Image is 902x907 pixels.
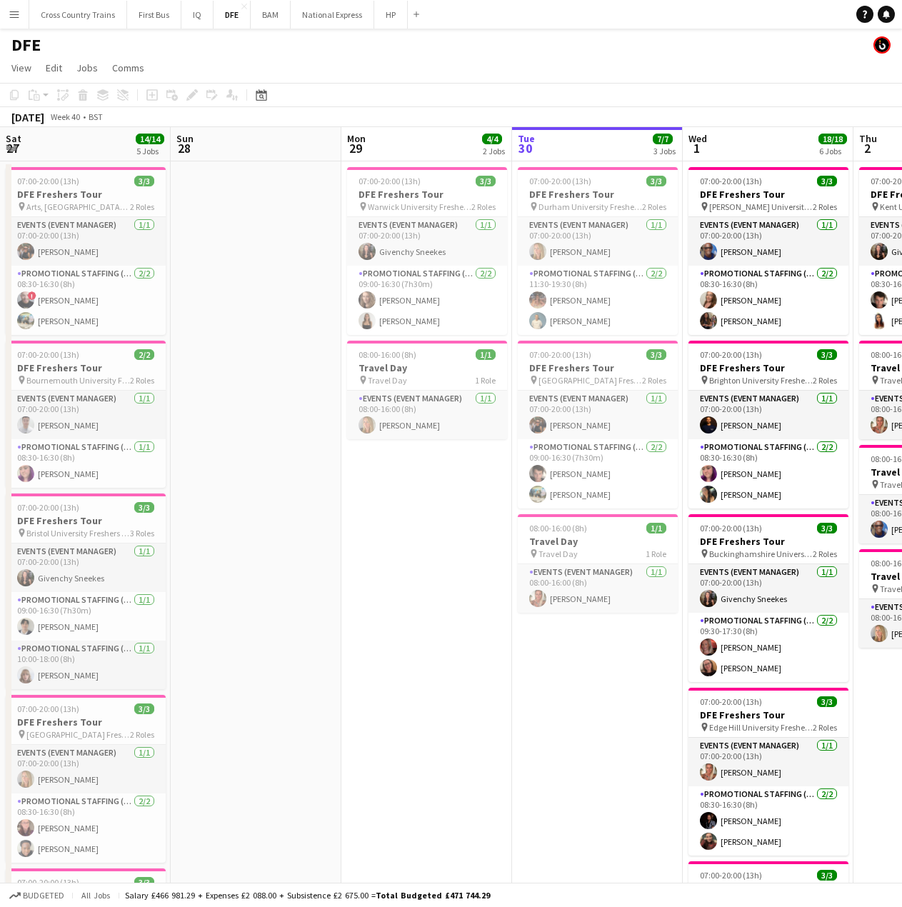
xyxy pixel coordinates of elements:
span: 3/3 [134,502,154,513]
span: Budgeted [23,891,64,901]
app-card-role: Events (Event Manager)1/107:00-20:00 (13h)[PERSON_NAME] [518,391,678,439]
app-job-card: 07:00-20:00 (13h)3/3DFE Freshers Tour Edge Hill University Freshers Fair2 RolesEvents (Event Mana... [688,688,848,856]
h3: DFE Freshers Tour [688,708,848,721]
span: 08:00-16:00 (8h) [359,349,416,360]
h3: DFE Freshers Tour [518,361,678,374]
span: 27 [4,140,21,156]
app-card-role: Events (Event Manager)1/107:00-20:00 (13h)[PERSON_NAME] [6,745,166,793]
app-job-card: 07:00-20:00 (13h)3/3DFE Freshers Tour Durham University Freshers Fair2 RolesEvents (Event Manager... [518,167,678,335]
span: 07:00-20:00 (13h) [700,176,762,186]
span: Jobs [76,61,98,74]
app-card-role: Promotional Staffing (Brand Ambassadors)2/208:30-16:30 (8h)[PERSON_NAME][PERSON_NAME] [6,793,166,863]
span: Sun [176,132,194,145]
app-card-role: Events (Event Manager)1/107:00-20:00 (13h)[PERSON_NAME] [688,391,848,439]
span: 2 Roles [642,375,666,386]
span: [GEOGRAPHIC_DATA] Freshers Fair [26,729,130,740]
h3: Travel Day [518,535,678,548]
span: Tue [518,132,535,145]
span: 1 [686,140,707,156]
span: 18/18 [818,134,847,144]
span: 07:00-20:00 (13h) [529,176,591,186]
span: 08:00-16:00 (8h) [529,523,587,533]
span: 29 [345,140,366,156]
a: View [6,59,37,77]
span: Buckinghamshire University Freshers Fair [709,548,813,559]
span: Week 40 [47,111,83,122]
button: Cross Country Trains [29,1,127,29]
span: 3/3 [817,349,837,360]
app-job-card: 07:00-20:00 (13h)3/3DFE Freshers Tour Warwick University Freshers Fair2 RolesEvents (Event Manage... [347,167,507,335]
span: 4/4 [482,134,502,144]
app-user-avatar: Tim Bodenham [873,36,891,54]
app-job-card: 07:00-20:00 (13h)3/3DFE Freshers Tour [GEOGRAPHIC_DATA] Freshers Fair2 RolesEvents (Event Manager... [518,341,678,508]
app-card-role: Events (Event Manager)1/108:00-16:00 (8h)[PERSON_NAME] [518,564,678,613]
app-job-card: 07:00-20:00 (13h)3/3DFE Freshers Tour Arts, [GEOGRAPHIC_DATA] Freshers Fair2 RolesEvents (Event M... [6,167,166,335]
span: Edge Hill University Freshers Fair [709,722,813,733]
span: 3/3 [817,870,837,881]
app-card-role: Promotional Staffing (Brand Ambassadors)1/108:30-16:30 (8h)[PERSON_NAME] [6,439,166,488]
h3: Travel Day [347,361,507,374]
span: 07:00-20:00 (13h) [17,349,79,360]
span: 2/2 [134,349,154,360]
span: 3/3 [134,176,154,186]
app-card-role: Promotional Staffing (Brand Ambassadors)1/109:00-16:30 (7h30m)[PERSON_NAME] [6,592,166,641]
span: 2 Roles [130,375,154,386]
app-card-role: Promotional Staffing (Brand Ambassadors)1/110:00-18:00 (8h)[PERSON_NAME] [6,641,166,689]
span: Brighton University Freshers Fair [709,375,813,386]
span: Total Budgeted £471 744.29 [376,890,490,901]
app-card-role: Promotional Staffing (Brand Ambassadors)2/208:30-16:30 (8h)![PERSON_NAME][PERSON_NAME] [6,266,166,335]
span: 07:00-20:00 (13h) [359,176,421,186]
span: Travel Day [538,548,578,559]
div: 07:00-20:00 (13h)3/3DFE Freshers Tour [GEOGRAPHIC_DATA] Freshers Fair2 RolesEvents (Event Manager... [6,695,166,863]
span: 2 Roles [471,201,496,212]
span: 07:00-20:00 (13h) [700,696,762,707]
h3: DFE Freshers Tour [347,188,507,201]
span: 2 Roles [813,201,837,212]
span: Edit [46,61,62,74]
span: 1/1 [476,349,496,360]
app-card-role: Events (Event Manager)1/108:00-16:00 (8h)[PERSON_NAME] [347,391,507,439]
h3: DFE Freshers Tour [688,188,848,201]
app-card-role: Promotional Staffing (Brand Ambassadors)2/209:00-16:30 (7h30m)[PERSON_NAME][PERSON_NAME] [518,439,678,508]
span: 7/7 [653,134,673,144]
span: 2 Roles [813,722,837,733]
span: Mon [347,132,366,145]
div: 6 Jobs [819,146,846,156]
app-job-card: 07:00-20:00 (13h)3/3DFE Freshers Tour Brighton University Freshers Fair2 RolesEvents (Event Manag... [688,341,848,508]
h3: DFE Freshers Tour [6,716,166,728]
app-card-role: Events (Event Manager)1/107:00-20:00 (13h)Givenchy Sneekes [347,217,507,266]
span: 3/3 [476,176,496,186]
app-job-card: 07:00-20:00 (13h)3/3DFE Freshers Tour [PERSON_NAME] University Freshers Fair2 RolesEvents (Event ... [688,167,848,335]
span: 07:00-20:00 (13h) [700,523,762,533]
app-card-role: Promotional Staffing (Brand Ambassadors)2/208:30-16:30 (8h)[PERSON_NAME][PERSON_NAME] [688,786,848,856]
span: 07:00-20:00 (13h) [529,349,591,360]
span: Wed [688,132,707,145]
span: ! [28,291,36,300]
span: 3/3 [817,696,837,707]
span: 1/1 [646,523,666,533]
app-card-role: Events (Event Manager)1/107:00-20:00 (13h)Givenchy Sneekes [688,564,848,613]
span: 30 [516,140,535,156]
span: Comms [112,61,144,74]
div: Salary £466 981.29 + Expenses £2 088.00 + Subsistence £2 675.00 = [125,890,490,901]
span: 07:00-20:00 (13h) [17,176,79,186]
span: 1 Role [646,548,666,559]
app-card-role: Events (Event Manager)1/107:00-20:00 (13h)[PERSON_NAME] [688,217,848,266]
span: 3/3 [817,176,837,186]
span: 3/3 [646,176,666,186]
app-card-role: Promotional Staffing (Brand Ambassadors)2/208:30-16:30 (8h)[PERSON_NAME][PERSON_NAME] [688,266,848,335]
span: [GEOGRAPHIC_DATA] Freshers Fair [538,375,642,386]
div: 3 Jobs [653,146,676,156]
a: Comms [106,59,150,77]
span: Sat [6,132,21,145]
app-card-role: Events (Event Manager)1/107:00-20:00 (13h)[PERSON_NAME] [688,738,848,786]
span: 2 Roles [642,201,666,212]
div: 2 Jobs [483,146,505,156]
div: 07:00-20:00 (13h)3/3DFE Freshers Tour Bristol University Freshers Fair3 RolesEvents (Event Manage... [6,493,166,689]
app-job-card: 07:00-20:00 (13h)2/2DFE Freshers Tour Bournemouth University Freshers Fair2 RolesEvents (Event Ma... [6,341,166,488]
app-card-role: Events (Event Manager)1/107:00-20:00 (13h)[PERSON_NAME] [6,391,166,439]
